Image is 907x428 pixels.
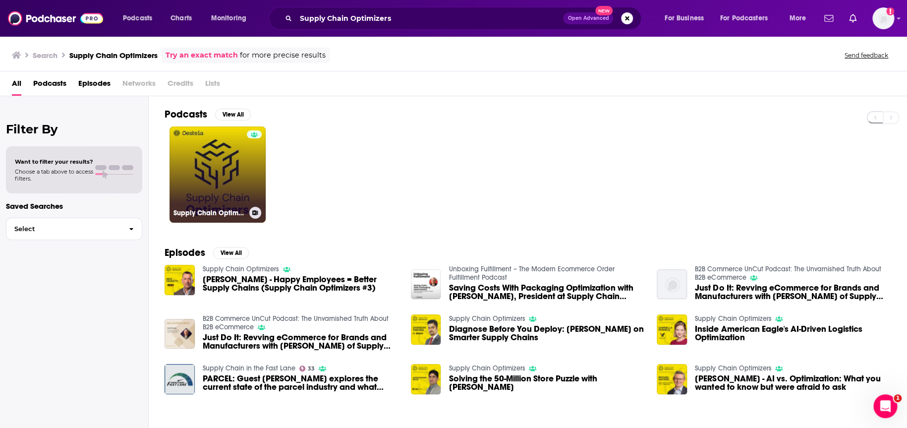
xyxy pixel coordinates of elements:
a: Supply Chain Optimizers [203,265,279,273]
span: 1 [894,394,902,402]
span: Charts [170,11,192,25]
img: Solving the 50-Million Store Puzzle with Christopher Mejia [411,364,441,394]
a: Inside American Eagle's AI-Driven Logistics Optimization [657,314,687,345]
img: Diagnose Before You Deploy: Chandan Trehan on Smarter Supply Chains [411,314,441,345]
h2: Episodes [165,246,205,259]
a: Charts [164,10,198,26]
button: Send feedback [842,51,891,60]
a: PodcastsView All [165,108,251,121]
span: Credits [168,75,193,96]
a: Supply Chain Optimizers [449,364,525,372]
button: Open AdvancedNew [563,12,613,24]
img: User Profile [872,7,894,29]
img: Just Do It: Revving eCommerce for Brands and Manufacturers with Jack Ampuja of Supply Chain Optim... [165,319,195,349]
button: open menu [714,10,782,26]
h2: Podcasts [165,108,207,121]
span: Podcasts [123,11,152,25]
a: Podcasts [33,75,66,96]
span: Solving the 50-Million Store Puzzle with [PERSON_NAME] [449,374,645,391]
span: Networks [122,75,156,96]
a: Supply Chain Optimizers [695,314,771,323]
button: View All [215,109,251,121]
a: Try an exact match [166,50,238,61]
a: Supply Chain in the Fast Lane [203,364,295,372]
span: Diagnose Before You Deploy: [PERSON_NAME] on Smarter Supply Chains [449,325,645,342]
a: Just Do It: Revving eCommerce for Brands and Manufacturers with Jack Ampuja of Supply Chain Optim... [695,284,891,301]
span: For Podcasters [720,11,768,25]
a: PARCEL: Guest Jack Ampuja explores the current state of the parcel industry and what shippers can... [203,374,399,391]
img: Podchaser - Follow, Share and Rate Podcasts [8,9,103,28]
a: Show notifications dropdown [845,10,860,27]
a: Diagnose Before You Deploy: Chandan Trehan on Smarter Supply Chains [449,325,645,342]
a: Michael Watson - AI vs. Optimization: What you wanted to know but were afraid to ask [695,374,891,391]
span: for more precise results [240,50,326,61]
button: open menu [116,10,165,26]
button: open menu [658,10,716,26]
a: Supply Chain Optimizers [695,364,771,372]
h2: Filter By [6,122,142,136]
iframe: Intercom live chat [873,394,897,418]
p: Saved Searches [6,201,142,211]
img: Just Do It: Revving eCommerce for Brands and Manufacturers with Jack Ampuja of Supply Chain Optim... [657,269,687,300]
img: Saving Costs With Packaging Optimization with Jack Ampuja, President at Supply Chain Optimizers [411,269,441,300]
span: Saving Costs With Packaging Optimization with [PERSON_NAME], President at Supply Chain Optimizers [449,284,645,301]
span: Monitoring [211,11,246,25]
a: Just Do It: Revving eCommerce for Brands and Manufacturers with Jack Ampuja of Supply Chain Optim... [203,333,399,350]
h3: Search [33,51,57,60]
span: New [595,6,613,15]
span: More [789,11,806,25]
h3: Supply Chain Optimizers [69,51,158,60]
img: Mike Venditti - Happy Employees = Better Supply Chains (Supply Chain Optimizers #3) [165,265,195,295]
a: B2B Commerce UnCut Podcast: The Unvarnished Truth About B2B eCommerce [695,265,881,282]
span: Just Do It: Revving eCommerce for Brands and Manufacturers with [PERSON_NAME] of Supply Chain Opt... [203,333,399,350]
button: Show profile menu [872,7,894,29]
span: Select [6,226,121,232]
span: [PERSON_NAME] - Happy Employees = Better Supply Chains (Supply Chain Optimizers #3) [203,275,399,292]
a: Saving Costs With Packaging Optimization with Jack Ampuja, President at Supply Chain Optimizers [449,284,645,301]
button: View All [213,247,249,259]
span: 33 [308,367,315,371]
span: Open Advanced [567,16,609,21]
span: Just Do It: Revving eCommerce for Brands and Manufacturers with [PERSON_NAME] of Supply Chain Opt... [695,284,891,301]
span: Lists [205,75,220,96]
a: Inside American Eagle's AI-Driven Logistics Optimization [695,325,891,342]
span: Logged in as elleb2btech [872,7,894,29]
span: Choose a tab above to access filters. [15,168,93,182]
h3: Supply Chain Optimizers [173,209,245,217]
a: Episodes [78,75,111,96]
a: B2B Commerce UnCut Podcast: The Unvarnished Truth About B2B eCommerce [203,314,389,331]
a: Show notifications dropdown [820,10,837,27]
a: Supply Chain Optimizers [170,126,266,223]
img: PARCEL: Guest Jack Ampuja explores the current state of the parcel industry and what shippers can... [165,364,195,394]
span: Want to filter your results? [15,158,93,165]
input: Search podcasts, credits, & more... [296,10,563,26]
svg: Add a profile image [886,7,894,15]
button: Select [6,218,142,240]
span: PARCEL: Guest [PERSON_NAME] explores the current state of the parcel industry and what shippers c... [203,374,399,391]
div: Search podcasts, credits, & more... [278,7,651,30]
a: Solving the 50-Million Store Puzzle with Christopher Mejia [449,374,645,391]
img: Michael Watson - AI vs. Optimization: What you wanted to know but were afraid to ask [657,364,687,394]
a: Unboxing Fulfillment – The Modern Ecommerce Order Fulfillment Podcast [449,265,614,282]
span: [PERSON_NAME] - AI vs. Optimization: What you wanted to know but were afraid to ask [695,374,891,391]
button: open menu [204,10,259,26]
a: Supply Chain Optimizers [449,314,525,323]
a: EpisodesView All [165,246,249,259]
span: For Business [665,11,704,25]
button: open menu [782,10,818,26]
a: All [12,75,21,96]
a: 33 [299,366,315,371]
